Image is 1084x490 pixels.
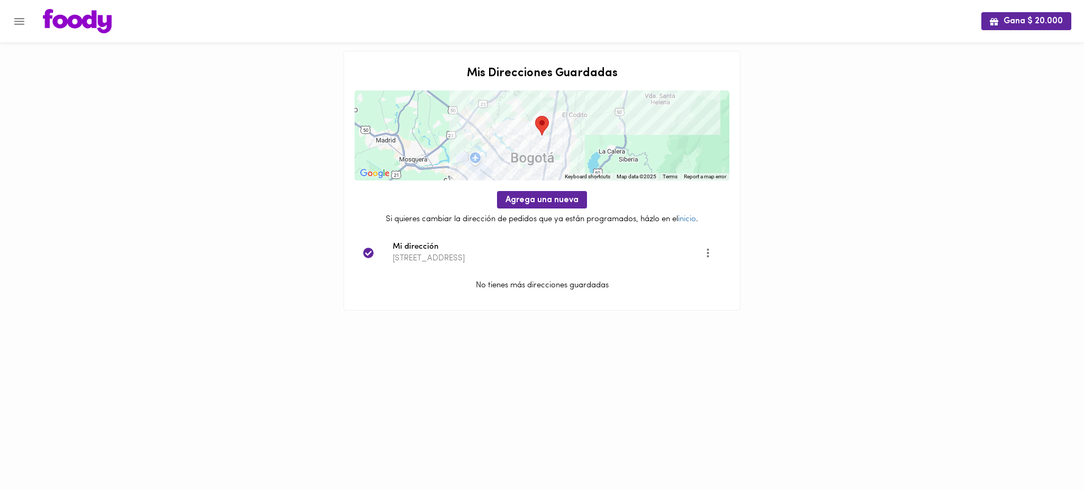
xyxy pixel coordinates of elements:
[505,195,579,205] span: Agrega una nueva
[355,67,729,80] h2: Mis Direcciones Guardadas
[678,215,696,223] a: inicio
[617,174,656,179] span: Map data ©2025
[393,241,704,253] span: Mi dirección
[6,8,32,34] button: Menu
[663,174,677,179] a: Terms
[43,9,112,33] img: logo.png
[981,12,1071,30] button: Gana $ 20.000
[695,240,721,266] button: Opciones
[355,280,729,291] p: No tienes más direcciones guardadas
[357,167,392,180] a: Open this area in Google Maps (opens a new window)
[565,173,610,180] button: Keyboard shortcuts
[535,116,549,135] div: Tu dirección
[393,253,704,264] p: [STREET_ADDRESS]
[355,214,729,225] p: Si quieres cambiar la dirección de pedidos que ya están programados, házlo en el .
[684,174,726,179] a: Report a map error
[990,16,1063,26] span: Gana $ 20.000
[1023,429,1073,479] iframe: Messagebird Livechat Widget
[357,167,392,180] img: Google
[497,191,587,208] button: Agrega una nueva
